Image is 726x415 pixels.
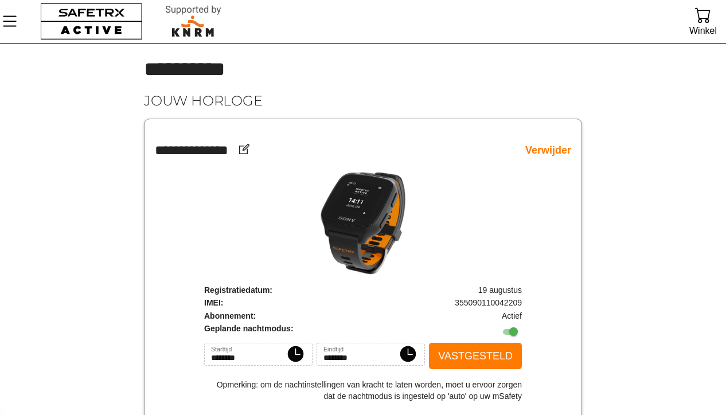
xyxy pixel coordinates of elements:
[429,343,522,369] button: Vastgesteld
[320,171,406,275] img: mSafety.png
[204,311,256,320] span: Abonnement
[399,345,417,363] img: ClockStart.svg
[204,379,522,402] p: Opmerking: om de nachtinstellingen van kracht te laten worden, moet u ervoor zorgen dat de nachtm...
[144,92,582,109] h2: Jouw horloge
[211,343,282,366] input: Starttijd
[525,144,571,157] a: Verwijder
[285,344,306,365] button: StarttijdStarttijd
[204,285,272,295] span: Registratiedatum
[386,284,522,296] td: 19 augustus
[386,297,522,308] td: 355090110042209
[386,310,522,322] td: Actief
[204,324,294,333] span: Geplande nachtmodus
[204,298,223,307] span: IMEI
[152,3,235,40] img: RescueLogo.svg
[323,343,394,366] input: Eindtijd
[287,345,305,363] img: ClockStart.svg
[438,347,513,365] span: Vastgesteld
[397,344,418,365] button: EindtijdEindtijd
[689,23,717,38] div: Winkel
